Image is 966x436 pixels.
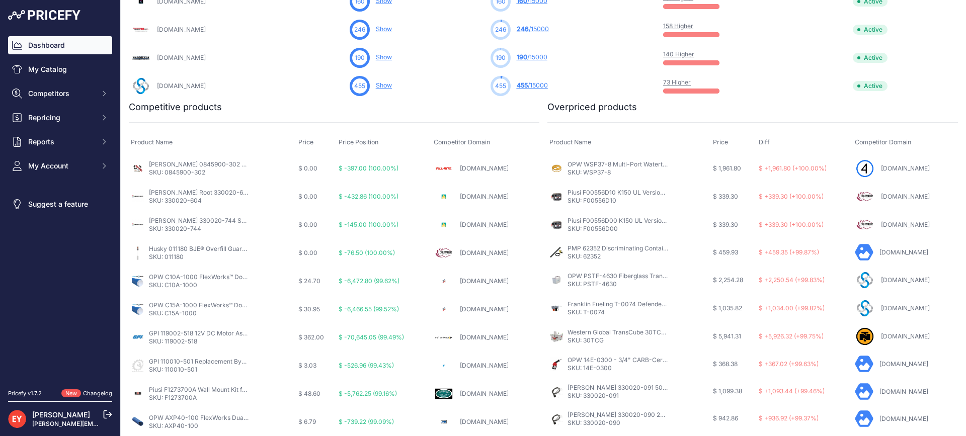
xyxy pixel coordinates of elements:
a: GPI 110010-501 Replacement Bypass Poppet [149,358,276,365]
span: Competitors [28,89,94,99]
p: SKU: 330020-604 [149,197,250,205]
p: SKU: 0845900-302 [149,168,250,177]
p: SKU: F1273700A [149,394,250,402]
a: [DOMAIN_NAME] [879,388,928,395]
span: $ -432.86 (100.00%) [339,193,398,200]
span: $ 2,254.28 [713,276,743,284]
span: $ -76.50 (100.00%) [339,249,395,256]
span: My Account [28,161,94,171]
a: 246/15000 [517,25,549,33]
p: SKU: AXP40-100 [149,422,250,430]
span: Price Position [339,138,378,146]
span: Active [853,53,888,63]
span: $ 1,961.80 [713,164,741,172]
span: $ 339.30 [713,193,738,200]
a: [DOMAIN_NAME] [881,276,930,284]
a: [DOMAIN_NAME] [881,304,930,312]
span: $ 1,035.82 [713,304,742,312]
a: [DOMAIN_NAME] [157,26,206,33]
a: [DOMAIN_NAME] [460,333,509,341]
a: GPI 119002-518 12V DC Motor Assembly for P-200H Plastic Utility Pump [149,329,354,337]
p: SKU: WSP37-8 [568,168,668,177]
a: OPW C15A-1000 FlexWorks™ Double Wall Primary Pipe [149,301,306,309]
a: 190/15000 [517,53,547,61]
span: $ -5,762.25 (99.16%) [339,390,397,397]
a: OPW PSTF-4630 Fiberglass Transition Sump with Fiberglass Top [568,272,752,280]
a: [DOMAIN_NAME] [460,277,509,285]
p: SKU: 119002-518 [149,337,250,345]
a: [DOMAIN_NAME] [881,193,930,200]
span: $ -6,466.55 (99.52%) [339,305,399,313]
a: OPW C10A-1000 FlexWorks™ Double Wall Primary Pipe [149,273,307,281]
button: Reports [8,133,112,151]
span: $ 0.00 [298,249,317,256]
p: SKU: 011180 [149,253,250,261]
a: 455/15000 [517,81,548,89]
p: SKU: F00556D00 [568,225,668,233]
a: [DOMAIN_NAME] [460,164,509,172]
a: Western Global TransCube 30TCG Double-Walled Auxiliary Fuel Tank (792 Gallons) [568,328,803,336]
span: $ 0.00 [298,193,317,200]
a: [DOMAIN_NAME] [879,415,928,422]
p: SKU: 14E-0300 [568,364,668,372]
span: $ 362.00 [298,333,324,341]
a: [DOMAIN_NAME] [881,221,930,228]
p: SKU: 330020-091 [568,392,668,400]
p: SKU: 330020-744 [149,225,250,233]
a: Show [376,81,392,89]
span: $ 459.93 [713,248,738,256]
h2: Competitive products [129,100,222,114]
span: $ -526.96 (99.43%) [339,362,394,369]
a: Dashboard [8,36,112,54]
span: $ +936.92 (+99.37%) [759,414,819,422]
a: Show [376,25,392,33]
span: 246 [495,25,506,34]
span: 455 [354,81,365,91]
a: [DOMAIN_NAME] [460,390,509,397]
span: Product Name [549,138,591,146]
a: Piusi F00556D00 K150 UL Version D 1'' NPT High Capacity Mechanical Flow Meter (Gallon) [568,217,827,224]
span: $ 48.60 [298,390,320,397]
a: Franklin Fueling T-0074 Defender Series® Spill Container Tool Kit [568,300,754,308]
span: Active [853,81,888,91]
p: SKU: 330020-090 [568,419,668,427]
a: My Catalog [8,60,112,78]
a: OPW AXP40-100 FlexWorks Dual Layer Access Pipe [149,414,299,421]
span: $ +1,961.80 (+100.00%) [759,164,827,172]
p: SKU: T-0074 [568,308,668,316]
span: Repricing [28,113,94,123]
p: SKU: F00556D10 [568,197,668,205]
span: $ +1,034.00 (+99.82%) [759,304,825,312]
a: [DOMAIN_NAME] [460,305,509,313]
a: [PERSON_NAME] [32,410,90,419]
span: $ +459.35 (+99.87%) [759,248,819,256]
span: $ -145.00 (100.00%) [339,221,398,228]
span: $ +339.30 (+100.00%) [759,221,824,228]
span: $ -6,472.80 (99.62%) [339,277,399,285]
a: [DOMAIN_NAME] [157,54,206,61]
span: 455 [517,81,528,89]
span: Active [853,25,888,35]
div: Pricefy v1.7.2 [8,389,42,398]
span: $ 3.03 [298,362,316,369]
p: SKU: C15A-1000 [149,309,250,317]
a: [DOMAIN_NAME] [460,418,509,425]
span: $ 0.00 [298,164,317,172]
p: SKU: 30TCG [568,336,668,344]
span: $ 0.00 [298,221,317,228]
span: $ +5,926.32 (+99.75%) [759,332,824,340]
img: Pricefy Logo [8,10,80,20]
a: [PERSON_NAME] 330020-744 Software Upgrade Kit [149,217,299,224]
a: [DOMAIN_NAME] [460,362,509,369]
span: Diff [759,138,770,146]
nav: Sidebar [8,36,112,377]
a: [DOMAIN_NAME] [881,332,930,340]
span: $ +367.02 (+99.63%) [759,360,819,368]
span: Reports [28,137,94,147]
a: [PERSON_NAME] 330020-090 20' Replacement Probe Cable Kit [568,411,751,418]
a: [PERSON_NAME][EMAIL_ADDRESS][PERSON_NAME][DOMAIN_NAME] [32,420,237,427]
a: [DOMAIN_NAME] [460,193,509,200]
span: $ 5,941.31 [713,332,741,340]
button: Repricing [8,109,112,127]
span: $ +2,250.54 (+99.83%) [759,276,825,284]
